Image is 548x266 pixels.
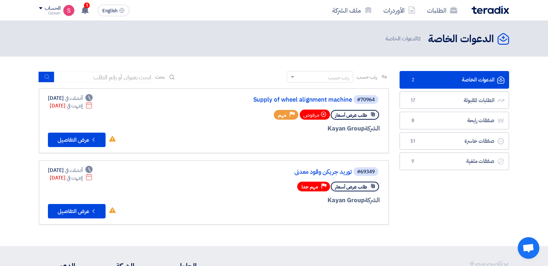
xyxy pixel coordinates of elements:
div: الحساب [45,5,60,12]
span: 9 [409,158,417,165]
span: الشركة [365,196,380,205]
a: الدعوات الخاصة2 [400,71,509,89]
img: Teradix logo [472,6,509,14]
button: عرض التفاصيل [48,133,106,147]
span: طلب عرض أسعار [335,112,367,119]
span: إنتهت في [67,174,82,182]
span: 17 [409,97,417,104]
div: رتب حسب [328,74,349,81]
div: Kayan Group [206,196,380,205]
div: [DATE] [50,102,93,110]
a: الأوردرات [378,2,421,19]
input: ابحث بعنوان أو رقم الطلب [54,72,155,83]
a: توريد جريكن وقود معدني [208,169,352,175]
button: عرض التفاصيل [48,204,106,218]
span: 51 [409,138,417,145]
span: بحث [155,73,165,81]
a: Supply of wheel alignment machine [208,97,352,103]
span: الدعوات الخاصة [386,35,422,43]
span: الشركة [365,124,380,133]
span: 1 [84,3,90,8]
span: أنشئت في [65,94,82,102]
span: إنتهت في [67,102,82,110]
span: English [102,8,117,13]
a: صفقات رابحة8 [400,112,509,129]
button: English [98,5,129,16]
span: طلب عرض أسعار [335,183,367,190]
div: [DATE] [48,94,93,102]
div: [DATE] [50,174,93,182]
div: #69349 [357,169,375,174]
div: Gasser [39,11,60,15]
a: الطلبات المقبولة17 [400,92,509,109]
div: مرفوض [300,110,330,120]
h2: الدعوات الخاصة [428,32,494,46]
a: الطلبات [421,2,463,19]
div: [DATE] [48,167,93,174]
div: #70964 [357,97,375,102]
span: مهم جدا [302,183,318,190]
span: مهم [278,112,286,119]
a: ملف الشركة [326,2,378,19]
span: رتب حسب [357,73,377,81]
span: 2 [418,35,421,43]
div: Open chat [518,237,539,259]
span: 8 [409,117,417,124]
a: صفقات خاسرة51 [400,132,509,150]
span: أنشئت في [65,167,82,174]
a: صفقات ملغية9 [400,152,509,170]
span: 2 [409,76,417,84]
div: Kayan Group [206,124,380,133]
img: unnamed_1748516558010.png [63,5,75,16]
